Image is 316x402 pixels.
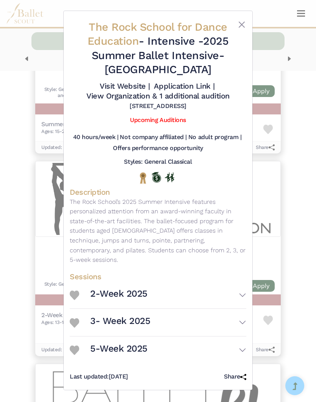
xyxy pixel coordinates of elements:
h5: Offers performance opportunity [113,144,203,152]
img: In Person [165,172,174,182]
span: Last updated: [70,373,109,380]
a: Application Link | [154,81,214,91]
h4: Description [70,187,246,197]
span: Intensive - [147,34,203,47]
button: 3- Week 2025 [90,312,246,333]
span: The Rock School for Dance Education [88,20,227,47]
h5: 40 hours/week | [73,133,119,141]
a: View Organization & 1 additional audition [86,91,229,100]
h5: Not company affiliated | [120,133,186,141]
h2: - 2025 Summer Ballet Intensive- [GEOGRAPHIC_DATA] [84,20,232,77]
h5: [DATE] [70,373,128,381]
h5: Share [224,373,246,381]
img: Heart [70,346,79,355]
h3: 5-Week 2025 [90,343,147,355]
a: Visit Website | [100,81,150,91]
img: Heart [70,291,79,300]
button: Close [237,20,246,29]
h3: 3- Week 2025 [90,315,150,327]
h5: Styles: General Classical [124,158,192,166]
button: 2-Week 2025 [90,285,246,306]
button: 5-Week 2025 [90,339,246,361]
h4: Sessions [70,272,246,282]
p: The Rock School’s 2025 Summer Intensive features personalized attention from an award-winning fac... [70,197,246,265]
img: National [138,172,148,184]
h5: No adult program | [188,133,241,141]
img: Offers Scholarship [152,172,161,183]
img: Heart [70,318,79,328]
h3: 2-Week 2025 [90,288,147,300]
a: Upcoming Auditions [130,116,186,124]
h5: [STREET_ADDRESS] [130,102,186,110]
